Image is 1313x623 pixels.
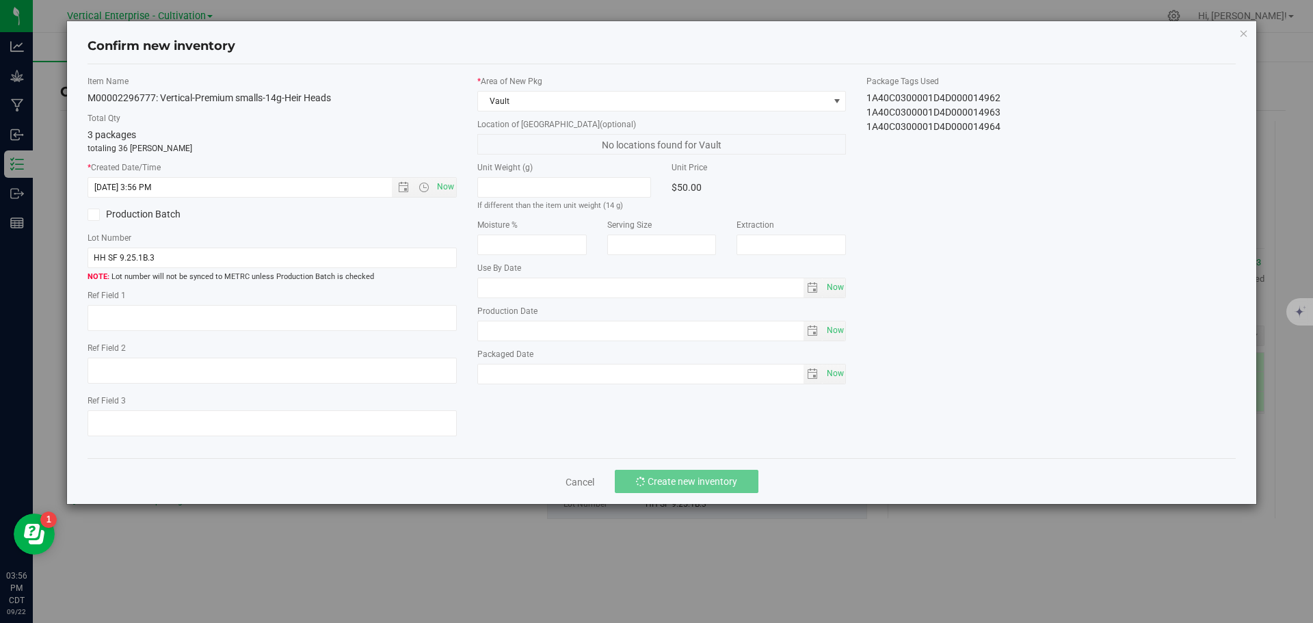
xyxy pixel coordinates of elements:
[823,364,845,384] span: select
[434,177,457,197] span: Set Current date
[477,161,652,174] label: Unit Weight (g)
[823,364,847,384] span: Set Current date
[88,207,262,222] label: Production Batch
[804,278,823,297] span: select
[823,321,847,341] span: Set Current date
[648,476,737,487] span: Create new inventory
[392,182,415,193] span: Open the date view
[40,512,57,528] iframe: Resource center unread badge
[804,364,823,384] span: select
[88,75,457,88] label: Item Name
[478,92,829,111] span: Vault
[477,118,847,131] label: Location of [GEOGRAPHIC_DATA]
[866,105,1236,120] div: 1A40C0300001D4D000014963
[823,321,845,341] span: select
[477,305,847,317] label: Production Date
[804,321,823,341] span: select
[477,75,847,88] label: Area of New Pkg
[88,395,457,407] label: Ref Field 3
[866,91,1236,105] div: 1A40C0300001D4D000014962
[14,514,55,555] iframe: Resource center
[88,112,457,124] label: Total Qty
[600,120,636,129] span: (optional)
[672,177,846,198] div: $50.00
[477,201,623,210] small: If different than the item unit weight (14 g)
[88,271,457,283] span: Lot number will not be synced to METRC unless Production Batch is checked
[823,278,847,297] span: Set Current date
[477,219,587,231] label: Moisture %
[88,161,457,174] label: Created Date/Time
[477,134,847,155] span: No locations found for Vault
[88,142,457,155] p: totaling 36 [PERSON_NAME]
[823,278,845,297] span: select
[566,475,594,489] a: Cancel
[477,348,847,360] label: Packaged Date
[88,289,457,302] label: Ref Field 1
[88,232,457,244] label: Lot Number
[88,91,457,105] div: M00002296777: Vertical-Premium smalls-14g-Heir Heads
[477,262,847,274] label: Use By Date
[88,342,457,354] label: Ref Field 2
[88,38,235,55] h4: Confirm new inventory
[615,470,758,493] button: Create new inventory
[866,75,1236,88] label: Package Tags Used
[607,219,717,231] label: Serving Size
[88,129,136,140] span: 3 packages
[672,161,846,174] label: Unit Price
[412,182,435,193] span: Open the time view
[737,219,846,231] label: Extraction
[866,120,1236,134] div: 1A40C0300001D4D000014964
